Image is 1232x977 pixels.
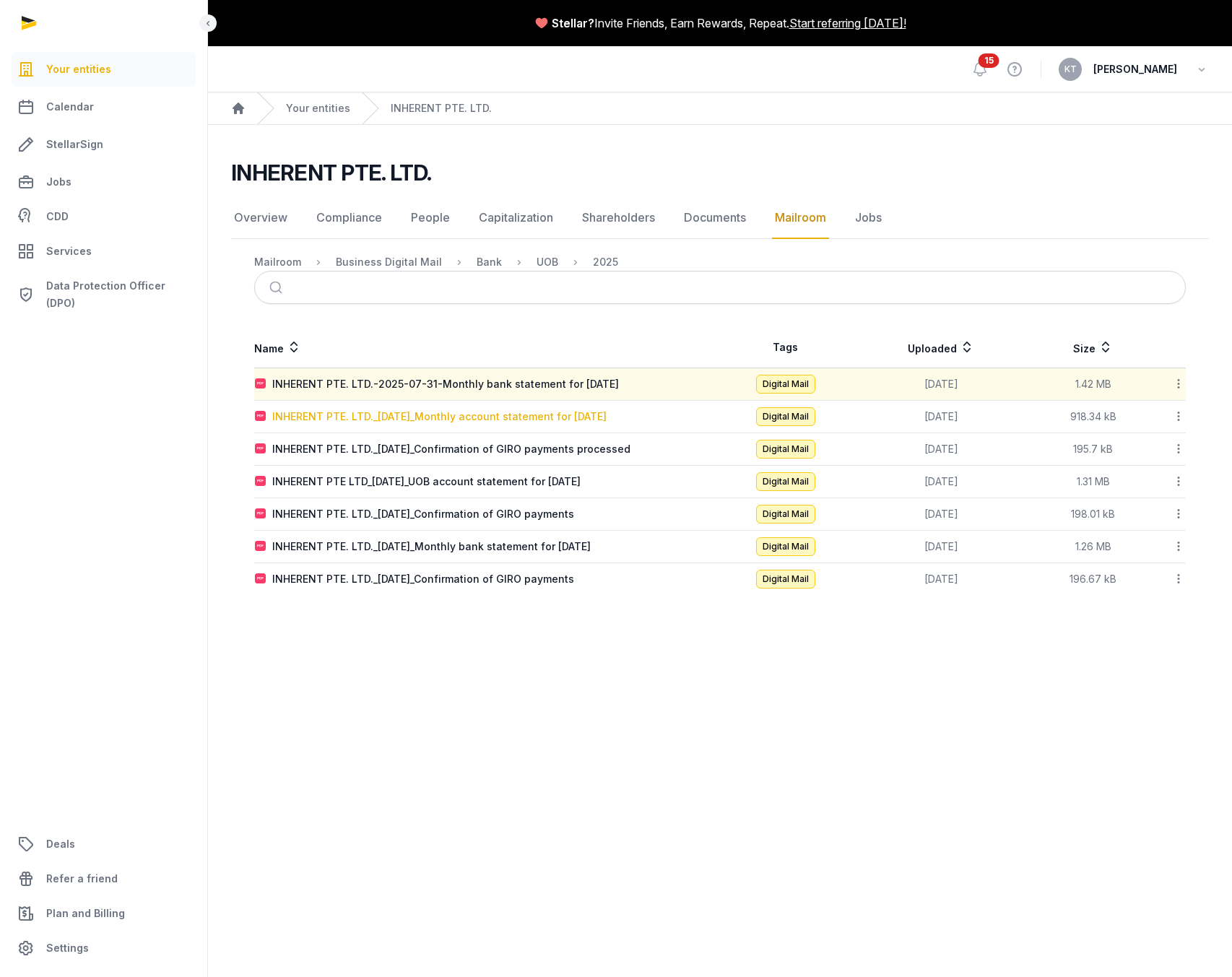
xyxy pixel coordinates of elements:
span: Digital Mail [756,537,815,556]
td: 195.7 kB [1031,433,1154,466]
a: Data Protection Officer (DPO) [12,272,196,318]
span: [DATE] [924,540,958,552]
a: Settings [12,931,196,965]
span: StellarSign [46,136,103,153]
button: Submit [261,272,295,303]
iframe: Chat Widget [1160,908,1232,977]
a: Services [12,234,196,269]
img: pdf.svg [255,541,266,552]
td: 1.42 MB [1031,368,1154,401]
span: [DATE] [924,508,958,520]
a: People [408,197,453,239]
button: KT [1059,58,1082,81]
div: 2025 [593,255,618,269]
th: Uploaded [851,327,1031,368]
div: INHERENT PTE. LTD._[DATE]_Confirmation of GIRO payments processed [272,442,630,456]
span: KT [1064,65,1077,74]
span: 15 [979,53,999,68]
span: Plan and Billing [46,905,125,922]
span: Digital Mail [756,375,815,394]
a: Compliance [313,197,385,239]
a: StellarSign [12,127,196,162]
span: [DATE] [924,475,958,487]
span: Data Protection Officer (DPO) [46,277,190,312]
nav: Tabs [231,197,1209,239]
span: Digital Mail [756,472,815,491]
a: Calendar [12,90,196,124]
a: Capitalization [476,197,556,239]
th: Name [254,327,720,368]
img: pdf.svg [255,573,266,585]
img: pdf.svg [255,443,266,455]
span: Calendar [46,98,94,116]
td: 1.26 MB [1031,531,1154,563]
a: CDD [12,202,196,231]
span: Digital Mail [756,440,815,459]
span: [DATE] [924,573,958,585]
td: 198.01 kB [1031,498,1154,531]
div: INHERENT PTE. LTD._[DATE]_Confirmation of GIRO payments [272,572,574,586]
span: [DATE] [924,378,958,390]
img: pdf.svg [255,378,266,390]
a: Documents [681,197,749,239]
div: Mailroom [254,255,301,269]
span: Stellar? [552,14,594,32]
div: UOB [537,255,558,269]
nav: Breadcrumb [254,253,1186,271]
div: INHERENT PTE. LTD._[DATE]_Monthly account statement for [DATE] [272,409,607,424]
span: Settings [46,939,89,957]
a: Overview [231,197,290,239]
span: Digital Mail [756,570,815,589]
div: Business Digital Mail [336,255,442,269]
a: Plan and Billing [12,896,196,931]
span: [DATE] [924,443,958,455]
h2: INHERENT PTE. LTD. [231,160,432,186]
span: Digital Mail [756,407,815,426]
img: pdf.svg [255,411,266,422]
a: Start referring [DATE]! [789,14,906,32]
a: Mailroom [772,197,829,239]
th: Tags [720,327,851,368]
span: Deals [46,835,75,853]
a: INHERENT PTE. LTD. [391,101,492,116]
span: Jobs [46,173,71,191]
a: Your entities [12,52,196,87]
img: pdf.svg [255,508,266,520]
div: INHERENT PTE. LTD._[DATE]_Confirmation of GIRO payments [272,507,574,521]
nav: Breadcrumb [208,92,1232,125]
th: Size [1031,327,1154,368]
img: pdf.svg [255,476,266,487]
a: Refer a friend [12,861,196,896]
div: Bank [477,255,502,269]
div: INHERENT PTE. LTD.-2025-07-31-Monthly bank statement for [DATE] [272,377,619,391]
td: 1.31 MB [1031,466,1154,498]
a: Shareholders [579,197,658,239]
a: Jobs [852,197,885,239]
span: [PERSON_NAME] [1093,61,1177,78]
div: INHERENT PTE. LTD._[DATE]_Monthly bank statement for [DATE] [272,539,591,554]
td: 196.67 kB [1031,563,1154,596]
span: [DATE] [924,410,958,422]
a: Deals [12,827,196,861]
span: CDD [46,208,69,225]
span: Refer a friend [46,870,118,887]
a: Your entities [286,101,350,116]
div: INHERENT PTE LTD_[DATE]_UOB account statement for [DATE] [272,474,581,489]
span: Digital Mail [756,505,815,524]
td: 918.34 kB [1031,401,1154,433]
span: Your entities [46,61,111,78]
span: Services [46,243,92,260]
a: Jobs [12,165,196,199]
